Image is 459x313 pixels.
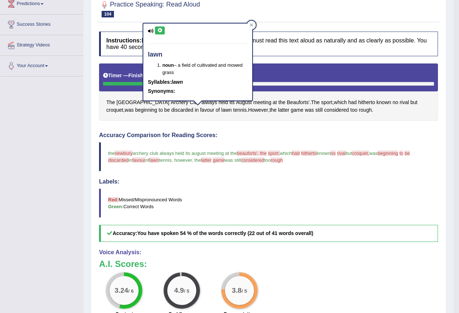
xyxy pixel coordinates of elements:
[225,157,241,163] span: was still
[330,151,335,156] span: no
[175,287,184,295] big: 4.9
[0,56,83,74] a: Your Account
[241,157,265,163] span: considered
[315,106,323,114] span: Click to see word definition
[171,106,193,114] span: Click to see word definition
[311,99,320,106] span: Click to see word definition
[317,151,331,156] span: known
[99,32,438,56] h4: Look at the text below. In 40 seconds, you must read this text aloud as naturally and as clearly ...
[321,99,332,106] span: Click to see word definition
[268,151,280,156] span: sport,
[359,106,372,114] span: Click to see word definition
[399,99,409,106] span: Click to see word definition
[271,157,283,163] span: rough
[334,99,347,106] span: Click to see word definition
[148,51,248,58] h4: lawn
[194,157,201,163] span: the
[410,99,417,106] span: Click to see word definition
[172,79,183,85] em: lawn
[399,151,403,156] span: to
[287,99,310,106] span: Click to see word definition
[102,11,114,17] span: 104
[164,106,170,114] span: Click to see word definition
[159,157,172,163] span: tennis
[115,151,132,156] span: newbury
[351,106,357,114] span: Click to see word definition
[128,73,149,78] b: Finished
[125,106,134,114] span: Click to see word definition
[369,151,377,156] span: was
[280,151,292,156] span: which
[305,106,314,114] span: Click to see word definition
[99,249,438,256] h4: Voice Analysis:
[0,35,83,53] a: Strategy Videos
[377,99,391,106] span: Click to see word definition
[99,189,438,218] blockquote: Missed/Mispronounced Words Correct Words
[248,106,268,114] span: Click to see word definition
[253,99,271,106] span: Click to see word definition
[106,106,123,114] span: Click to see word definition
[405,151,410,156] span: be
[116,99,169,106] span: Click to see word definition
[99,178,438,185] h4: Labels:
[221,106,232,114] span: Click to see word definition
[345,151,352,156] span: but
[149,157,159,163] span: lawn
[148,79,248,85] h5: Syllables:
[128,157,132,163] span: in
[115,287,128,295] big: 3.24
[292,151,300,156] span: had
[337,151,346,156] span: rival
[99,63,438,121] div: . , , . , .
[174,157,192,163] span: however
[146,157,149,163] span: of
[352,151,369,156] span: croquet,
[273,99,277,106] span: Click to see word definition
[108,151,115,156] span: the
[393,99,398,106] span: Click to see word definition
[358,99,375,106] span: Click to see word definition
[237,151,267,156] span: beauforts'. the
[200,106,214,114] span: Click to see word definition
[103,73,172,78] h5: Timer —
[128,288,134,294] small: / 6
[184,288,189,294] small: / 5
[301,151,317,156] span: hitherto
[162,62,248,75] li: – a field of cultivated and mowed grass
[106,37,142,44] b: Instructions:
[213,157,225,163] span: game
[106,99,115,106] span: Click to see word definition
[270,106,276,114] span: Click to see word definition
[378,151,398,156] span: beginning
[278,106,289,114] span: Click to see word definition
[348,99,357,106] span: Click to see word definition
[216,106,220,114] span: Click to see word definition
[242,288,247,294] small: / 5
[324,106,349,114] span: Click to see word definition
[264,157,271,163] span: too
[132,157,146,163] span: favour
[137,230,313,236] b: You have spoken 54 % of the words correctly (22 out of 41 words overall)
[99,132,438,139] h4: Accuracy Comparison for Reading Scores:
[278,99,285,106] span: Click to see word definition
[148,88,248,94] h5: Synonyms:
[233,106,247,114] span: Click to see word definition
[135,106,157,114] span: Click to see word definition
[201,157,212,163] span: latter
[0,15,83,33] a: Success Stories
[291,106,303,114] span: Click to see word definition
[195,106,199,114] span: Click to see word definition
[99,225,438,242] h5: Accuracy:
[108,197,119,202] b: Red:
[159,106,163,114] span: Click to see word definition
[108,204,123,209] b: Green:
[192,157,193,163] span: ,
[162,62,174,68] b: noun
[99,259,147,269] b: A.I. Scores:
[232,287,242,295] big: 3.8
[108,157,128,163] span: discarded
[172,157,173,163] span: .
[132,151,237,156] span: archery club always held its august meeting at the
